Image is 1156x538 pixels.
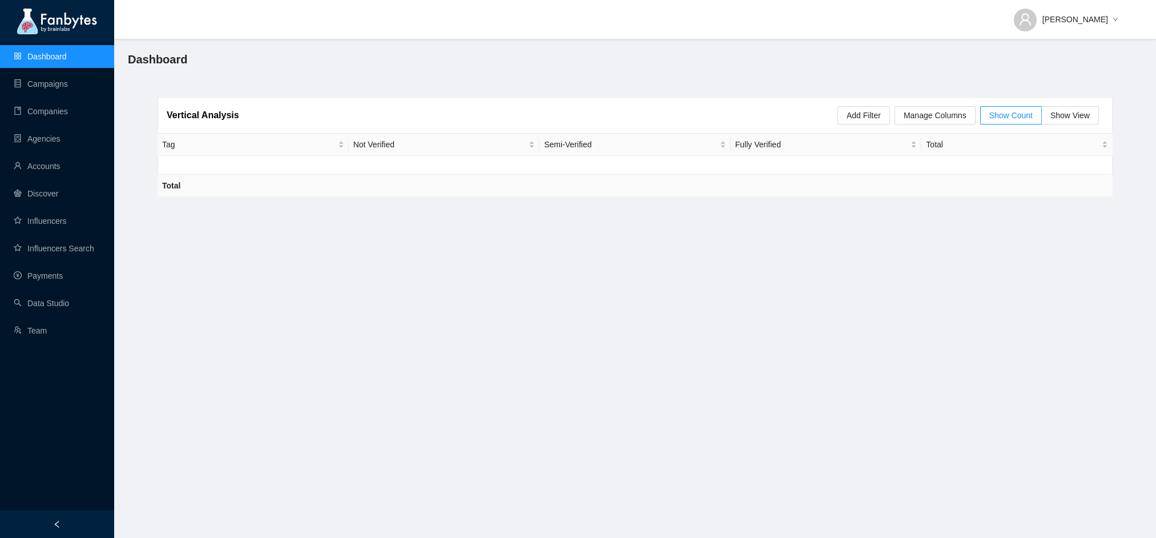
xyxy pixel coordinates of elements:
[14,162,61,171] a: userAccounts
[349,134,540,156] th: Not Verified
[14,299,69,308] a: searchData Studio
[128,50,187,69] span: Dashboard
[14,271,63,280] a: pay-circlePayments
[167,108,239,122] article: Vertical Analysis
[1018,13,1032,26] span: user
[14,326,47,335] a: usergroup-addTeam
[837,106,890,125] button: Add Filter
[14,216,66,226] a: starInfluencers
[895,106,976,125] button: Manage Columns
[14,244,94,253] a: starInfluencers Search
[14,52,67,61] a: appstoreDashboard
[158,134,349,156] th: Tag
[544,138,718,151] span: Semi-Verified
[904,109,966,122] span: Manage Columns
[53,520,61,528] span: left
[1005,6,1127,24] button: [PERSON_NAME]down
[1050,111,1090,120] span: Show View
[926,138,1099,151] span: Total
[539,134,731,156] th: Semi-Verified
[14,189,58,198] a: radar-chartDiscover
[1042,13,1108,26] span: [PERSON_NAME]
[162,138,336,151] span: Tag
[1113,17,1118,23] span: down
[735,138,909,151] span: Fully Verified
[731,134,922,156] th: Fully Verified
[14,134,61,143] a: containerAgencies
[847,109,881,122] span: Add Filter
[14,79,68,89] a: databaseCampaigns
[162,181,180,190] strong: Total
[989,111,1033,120] span: Show Count
[921,134,1113,156] th: Total
[14,107,68,116] a: bookCompanies
[353,138,527,151] span: Not Verified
